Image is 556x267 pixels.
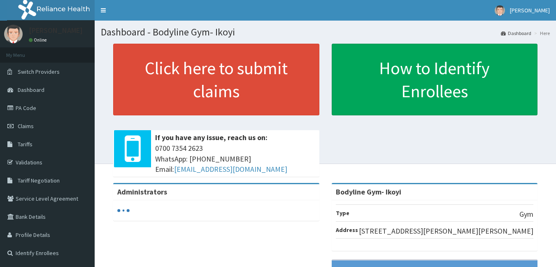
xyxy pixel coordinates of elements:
a: Click here to submit claims [113,44,319,115]
h1: Dashboard - Bodyline Gym- Ikoyi [101,27,550,37]
img: User Image [4,25,23,43]
strong: Bodyline Gym- Ikoyi [336,187,401,197]
span: [PERSON_NAME] [510,7,550,14]
a: Dashboard [501,30,531,37]
p: [PERSON_NAME] [29,27,83,34]
span: Switch Providers [18,68,60,75]
span: Tariffs [18,141,33,148]
span: Claims [18,122,34,130]
a: How to Identify Enrollees [332,44,538,115]
a: Online [29,37,49,43]
span: 0700 7354 2623 WhatsApp: [PHONE_NUMBER] Email: [155,143,315,175]
li: Here [532,30,550,37]
b: Address [336,226,358,234]
span: Tariff Negotiation [18,177,60,184]
a: [EMAIL_ADDRESS][DOMAIN_NAME] [174,164,287,174]
span: Dashboard [18,86,44,94]
b: If you have any issue, reach us on: [155,133,268,142]
b: Administrators [117,187,167,197]
svg: audio-loading [117,204,130,217]
p: [STREET_ADDRESS][PERSON_NAME][PERSON_NAME] [359,226,533,237]
b: Type [336,209,349,217]
img: User Image [495,5,505,16]
p: Gym [519,209,533,220]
